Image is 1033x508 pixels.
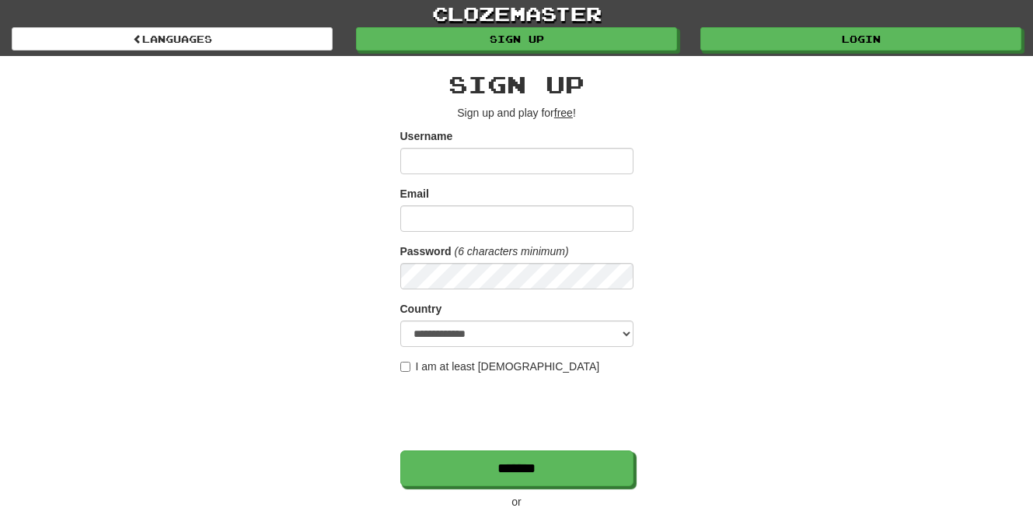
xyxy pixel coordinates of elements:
[400,186,429,201] label: Email
[554,107,573,119] u: free
[400,243,452,259] label: Password
[455,245,569,258] em: (6 characters minimum)
[400,359,600,374] label: I am at least [DEMOGRAPHIC_DATA]
[356,27,677,51] a: Sign up
[400,105,633,121] p: Sign up and play for !
[400,301,442,317] label: Country
[400,362,410,372] input: I am at least [DEMOGRAPHIC_DATA]
[400,72,633,97] h2: Sign up
[700,27,1021,51] a: Login
[400,382,637,443] iframe: reCAPTCHA
[12,27,333,51] a: Languages
[400,128,453,144] label: Username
